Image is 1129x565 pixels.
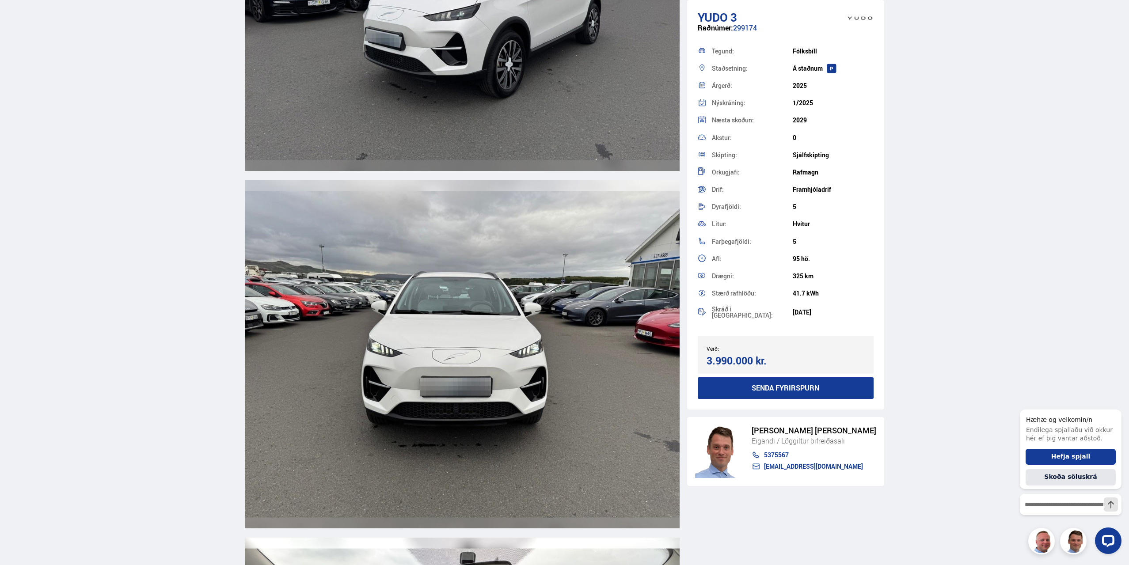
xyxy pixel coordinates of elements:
[712,204,793,210] div: Dyrafjöldi:
[712,83,793,89] div: Árgerð:
[245,180,680,528] img: 3621515.jpeg
[793,220,874,228] div: Hvítur
[712,239,793,245] div: Farþegafjöldi:
[707,355,783,367] div: 3.990.000 kr.
[793,273,874,280] div: 325 km
[793,65,874,72] div: Á staðnum
[842,4,878,32] img: brand logo
[793,290,874,297] div: 41.7 kWh
[712,306,793,319] div: Skráð í [GEOGRAPHIC_DATA]:
[698,24,874,41] div: 299174
[712,100,793,106] div: Nýskráning:
[793,82,874,89] div: 2025
[793,255,874,262] div: 95 hö.
[712,135,793,141] div: Akstur:
[793,48,874,55] div: Fólksbíll
[712,186,793,193] div: Drif:
[752,463,876,470] a: [EMAIL_ADDRESS][DOMAIN_NAME]
[712,48,793,54] div: Tegund:
[698,9,728,25] span: YUDO
[730,9,737,25] span: 3
[712,256,793,262] div: Afl:
[712,221,793,227] div: Litur:
[698,23,733,33] span: Raðnúmer:
[793,238,874,245] div: 5
[712,273,793,279] div: Drægni:
[752,435,876,447] div: Eigandi / Löggiltur bifreiðasali
[752,426,876,435] div: [PERSON_NAME] [PERSON_NAME]
[707,345,786,352] div: Verð:
[1013,393,1125,561] iframe: LiveChat chat widget
[695,425,743,478] img: FbJEzSuNWCJXmdc-.webp
[698,377,874,399] button: Senda fyrirspurn
[712,117,793,123] div: Næsta skoðun:
[752,451,876,459] a: 5375567
[793,186,874,193] div: Framhjóladrif
[793,134,874,141] div: 0
[793,309,874,316] div: [DATE]
[712,290,793,296] div: Stærð rafhlöðu:
[712,152,793,158] div: Skipting:
[793,99,874,106] div: 1/2025
[712,169,793,175] div: Orkugjafi:
[712,65,793,72] div: Staðsetning:
[793,117,874,124] div: 2029
[793,203,874,210] div: 5
[793,169,874,176] div: Rafmagn
[793,152,874,159] div: Sjálfskipting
